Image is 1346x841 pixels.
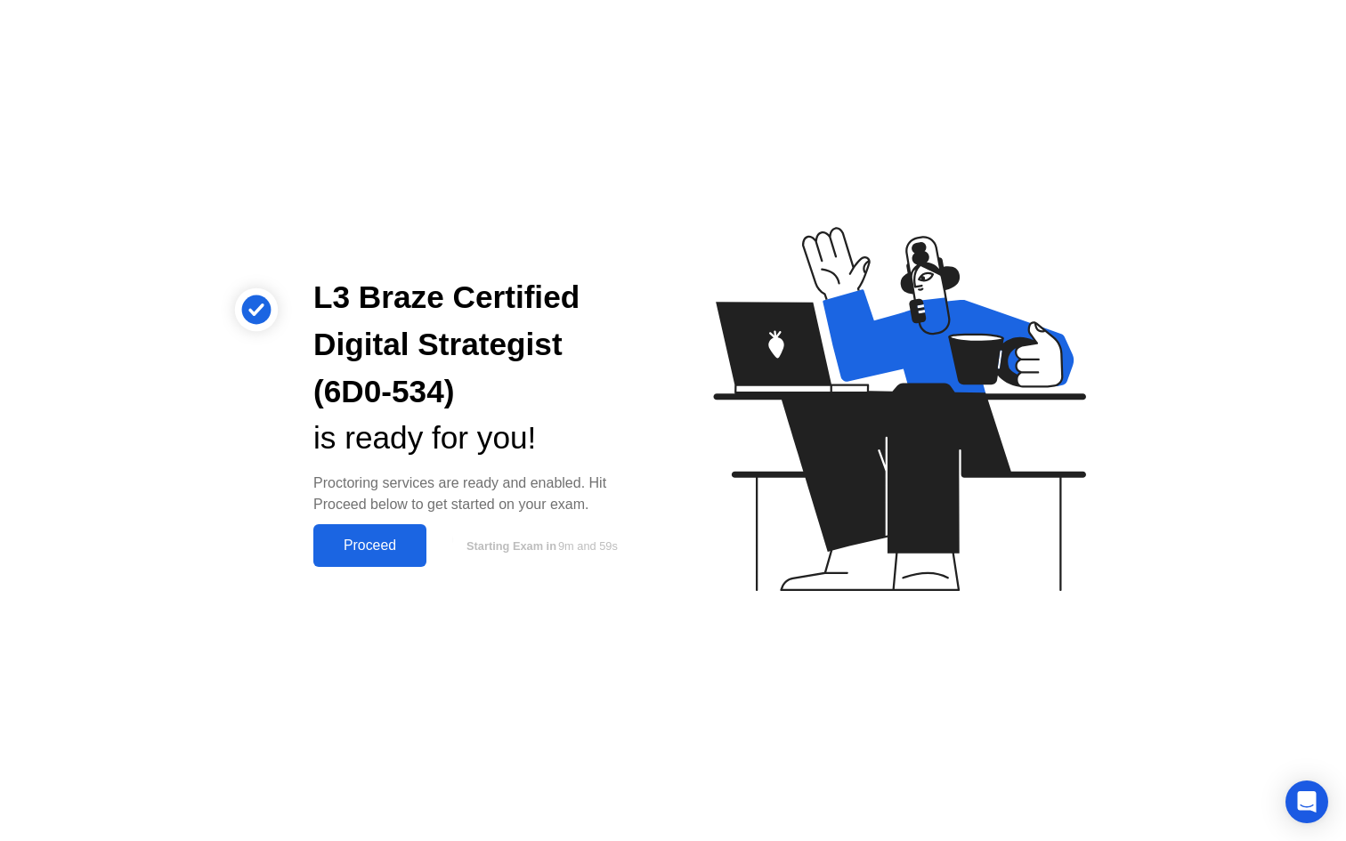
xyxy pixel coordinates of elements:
div: Proctoring services are ready and enabled. Hit Proceed below to get started on your exam. [313,473,645,515]
div: Proceed [319,538,421,554]
div: L3 Braze Certified Digital Strategist (6D0-534) [313,274,645,415]
div: Open Intercom Messenger [1285,780,1328,823]
button: Proceed [313,524,426,567]
div: is ready for you! [313,415,645,462]
button: Starting Exam in9m and 59s [435,529,645,562]
span: 9m and 59s [558,539,618,553]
